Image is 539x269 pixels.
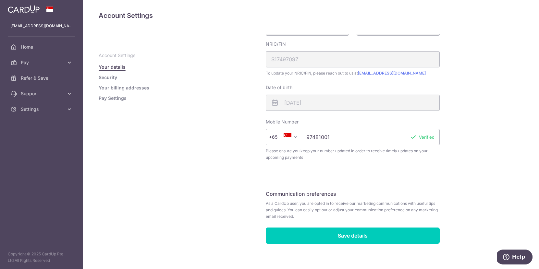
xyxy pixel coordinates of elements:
span: Please ensure you keep your number updated in order to receive timely updates on your upcoming pa... [266,148,440,161]
span: To update your NRIC/FIN, please reach out to us at [266,70,440,76]
a: Your billing addresses [99,85,149,91]
iframe: Opens a widget where you can find more information [497,250,533,266]
span: +65 [269,133,287,141]
img: CardUp [8,5,40,13]
h5: Communication preferences [266,190,440,198]
a: [EMAIL_ADDRESS][DOMAIN_NAME] [358,71,426,76]
a: Your details [99,64,126,70]
label: NRIC/FIN [266,41,286,47]
p: Account Settings [99,52,150,59]
span: Home [21,44,64,50]
span: Pay [21,59,64,66]
span: Help [15,5,28,10]
span: Settings [21,106,64,112]
span: +65 [271,133,287,141]
label: Mobile Number [266,119,299,125]
a: Security [99,74,117,81]
span: Support [21,90,64,97]
a: Pay Settings [99,95,127,101]
input: Save details [266,228,440,244]
span: As a CardUp user, you are opted in to receive our marketing communications with useful tips and g... [266,200,440,220]
label: Date of birth [266,84,292,91]
h4: Account Settings [99,10,523,21]
p: [EMAIL_ADDRESS][DOMAIN_NAME] [10,23,73,29]
span: Refer & Save [21,75,64,81]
